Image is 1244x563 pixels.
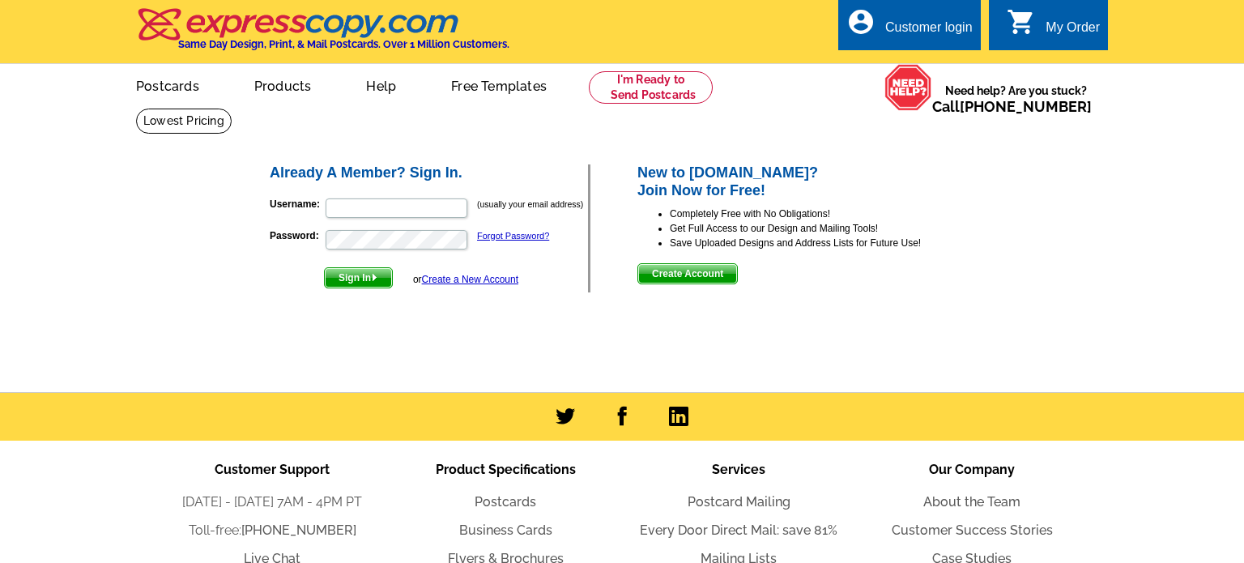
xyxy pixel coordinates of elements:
[178,38,509,50] h4: Same Day Design, Print, & Mail Postcards. Over 1 Million Customers.
[371,274,378,281] img: button-next-arrow-white.png
[425,66,573,104] a: Free Templates
[422,274,518,285] a: Create a New Account
[846,18,973,38] a: account_circle Customer login
[477,231,549,241] a: Forgot Password?
[640,522,837,538] a: Every Door Direct Mail: save 81%
[241,522,356,538] a: [PHONE_NUMBER]
[670,236,977,250] li: Save Uploaded Designs and Address Lists for Future Use!
[1007,7,1036,36] i: shopping_cart
[155,493,389,512] li: [DATE] - [DATE] 7AM - 4PM PT
[960,98,1092,115] a: [PHONE_NUMBER]
[670,207,977,221] li: Completely Free with No Obligations!
[413,272,518,287] div: or
[637,164,977,199] h2: New to [DOMAIN_NAME]? Join Now for Free!
[712,462,765,477] span: Services
[325,268,392,288] span: Sign In
[270,164,588,182] h2: Already A Member? Sign In.
[1007,18,1100,38] a: shopping_cart My Order
[670,221,977,236] li: Get Full Access to our Design and Mailing Tools!
[923,494,1020,510] a: About the Team
[324,267,393,288] button: Sign In
[932,98,1092,115] span: Call
[228,66,338,104] a: Products
[884,64,932,111] img: help
[155,521,389,540] li: Toll-free:
[340,66,422,104] a: Help
[1046,20,1100,43] div: My Order
[270,197,324,211] label: Username:
[270,228,324,243] label: Password:
[136,19,509,50] a: Same Day Design, Print, & Mail Postcards. Over 1 Million Customers.
[637,263,738,284] button: Create Account
[846,7,875,36] i: account_circle
[436,462,576,477] span: Product Specifications
[929,462,1015,477] span: Our Company
[215,462,330,477] span: Customer Support
[892,522,1053,538] a: Customer Success Stories
[638,264,737,284] span: Create Account
[475,494,536,510] a: Postcards
[688,494,790,510] a: Postcard Mailing
[110,66,225,104] a: Postcards
[932,83,1100,115] span: Need help? Are you stuck?
[459,522,552,538] a: Business Cards
[885,20,973,43] div: Customer login
[477,199,583,209] small: (usually your email address)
